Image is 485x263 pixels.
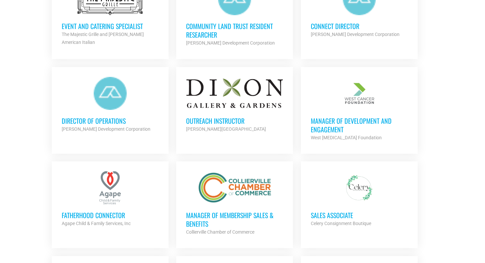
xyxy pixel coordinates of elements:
strong: [PERSON_NAME] Development Corporation [186,40,275,46]
strong: [PERSON_NAME][GEOGRAPHIC_DATA] [186,126,266,132]
a: Manager of Membership Sales & Benefits Collierville Chamber of Commerce [176,161,293,246]
h3: Manager of Development and Engagement [311,116,408,134]
strong: The Majestic Grille and [PERSON_NAME] American Italian [62,32,144,45]
a: Sales Associate Celery Consignment Boutique [301,161,418,237]
h3: Director of Operations [62,116,159,125]
h3: Event and Catering Specialist [62,22,159,30]
strong: [PERSON_NAME] Development Corporation [311,32,400,37]
h3: Fatherhood Connector [62,211,159,219]
h3: Connect Director [311,22,408,30]
h3: Community Land Trust Resident Researcher [186,22,283,39]
h3: Outreach Instructor [186,116,283,125]
a: Fatherhood Connector Agape Child & Family Services, Inc [52,161,169,237]
strong: West [MEDICAL_DATA] Foundation [311,135,382,140]
a: Director of Operations [PERSON_NAME] Development Corporation [52,67,169,143]
a: Manager of Development and Engagement West [MEDICAL_DATA] Foundation [301,67,418,151]
strong: Collierville Chamber of Commerce [186,229,254,235]
strong: Celery Consignment Boutique [311,221,371,226]
h3: Manager of Membership Sales & Benefits [186,211,283,228]
a: Outreach Instructor [PERSON_NAME][GEOGRAPHIC_DATA] [176,67,293,143]
strong: Agape Child & Family Services, Inc [62,221,131,226]
h3: Sales Associate [311,211,408,219]
strong: [PERSON_NAME] Development Corporation [62,126,150,132]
